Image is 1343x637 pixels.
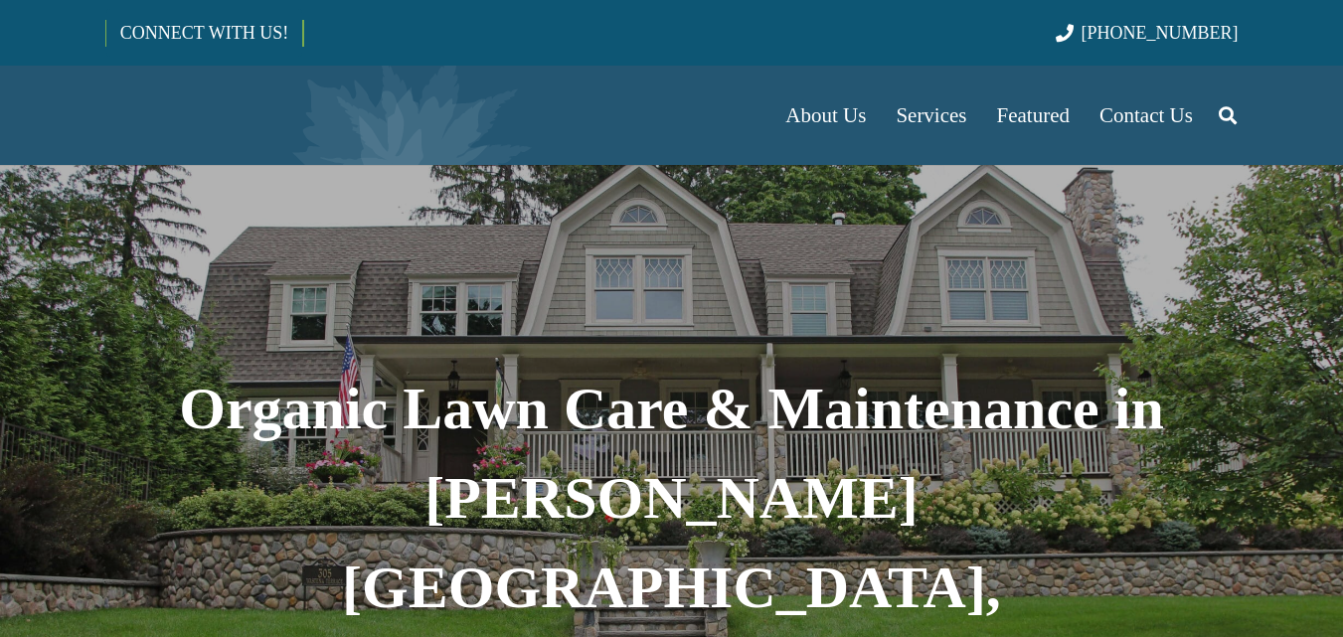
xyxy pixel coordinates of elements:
span: About Us [785,103,866,127]
a: Featured [982,66,1085,165]
a: Search [1208,90,1248,140]
a: Contact Us [1085,66,1208,165]
span: Contact Us [1099,103,1193,127]
a: [PHONE_NUMBER] [1056,23,1238,43]
span: Featured [997,103,1070,127]
a: About Us [770,66,881,165]
a: Borst-Logo [105,76,435,155]
a: CONNECT WITH US! [106,9,302,57]
span: [PHONE_NUMBER] [1082,23,1239,43]
a: Services [881,66,981,165]
span: Services [896,103,966,127]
